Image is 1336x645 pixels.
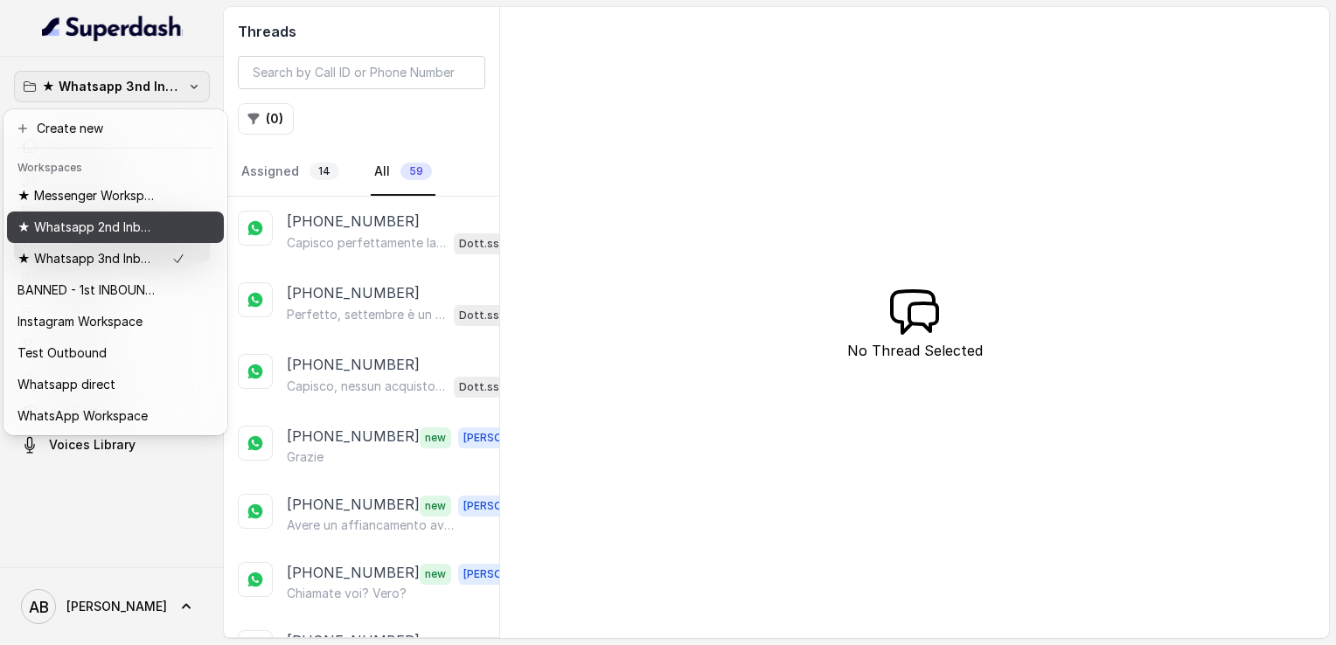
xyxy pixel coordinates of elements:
[17,374,115,395] p: Whatsapp direct
[17,248,157,269] p: ★ Whatsapp 3nd Inbound BM5
[3,109,227,435] div: ★ Whatsapp 3nd Inbound BM5
[17,343,107,364] p: Test Outbound
[17,406,148,427] p: WhatsApp Workspace
[17,217,157,238] p: ★ Whatsapp 2nd Inbound BM5
[17,185,157,206] p: ★ Messenger Workspace
[17,311,143,332] p: Instagram Workspace
[17,280,157,301] p: BANNED - 1st INBOUND Workspace
[7,152,224,180] header: Workspaces
[7,113,224,144] button: Create new
[42,76,182,97] p: ★ Whatsapp 3nd Inbound BM5
[14,71,210,102] button: ★ Whatsapp 3nd Inbound BM5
